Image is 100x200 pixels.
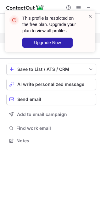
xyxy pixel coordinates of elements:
[6,124,96,133] button: Find work email
[6,4,44,11] img: ContactOut v5.3.10
[17,67,85,72] div: Save to List / ATS / CRM
[34,40,61,45] span: Upgrade Now
[16,138,94,144] span: Notes
[6,109,96,120] button: Add to email campaign
[6,79,96,90] button: AI write personalized message
[6,94,96,105] button: Send email
[17,112,67,117] span: Add to email campaign
[16,125,94,131] span: Find work email
[6,136,96,145] button: Notes
[9,15,19,25] img: error
[22,15,80,34] header: This profile is restricted on the free plan. Upgrade your plan to view all profiles.
[22,38,73,48] button: Upgrade Now
[17,97,41,102] span: Send email
[6,64,96,75] button: save-profile-one-click
[17,82,84,87] span: AI write personalized message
